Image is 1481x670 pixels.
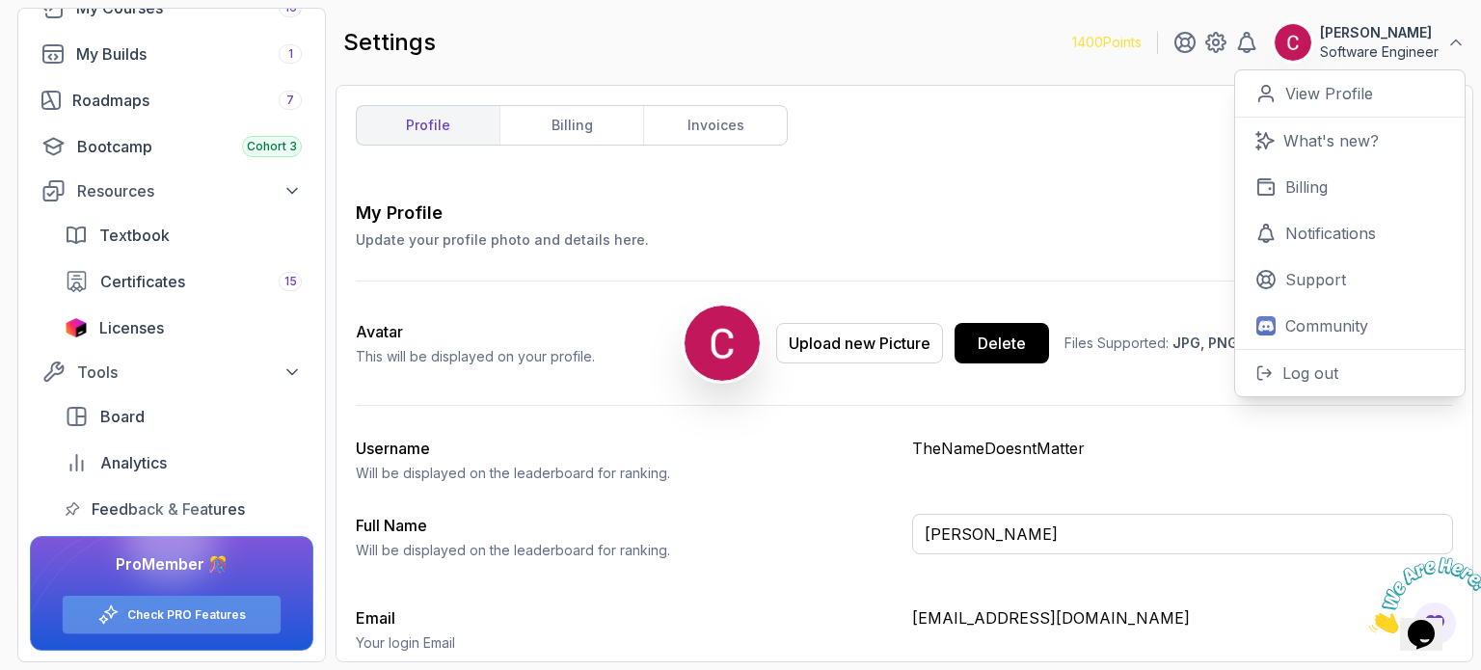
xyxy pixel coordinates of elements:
span: Certificates [100,270,185,293]
p: This will be displayed on your profile. [356,347,595,366]
div: Roadmaps [72,89,302,112]
a: certificates [53,262,313,301]
iframe: chat widget [1361,549,1481,641]
span: Feedback & Features [92,497,245,521]
h3: Email [356,606,897,630]
p: 1400 Points [1072,33,1142,52]
a: Notifications [1235,210,1465,256]
a: board [53,397,313,436]
a: billing [499,106,643,145]
div: My Builds [76,42,302,66]
div: Resources [77,179,302,202]
a: roadmaps [30,81,313,120]
button: Check PRO Features [62,595,282,634]
button: Tools [30,355,313,389]
p: Support [1285,268,1346,291]
div: Bootcamp [77,135,302,158]
img: user profile image [685,306,760,381]
a: invoices [643,106,787,145]
a: builds [30,35,313,73]
p: Software Engineer [1320,42,1439,62]
a: Community [1235,303,1465,349]
a: licenses [53,308,313,347]
p: Notifications [1285,222,1376,245]
img: jetbrains icon [65,318,88,337]
span: Board [100,405,145,428]
div: Delete [978,332,1026,355]
p: Your login Email [356,633,897,653]
a: Support [1235,256,1465,303]
p: [EMAIL_ADDRESS][DOMAIN_NAME] [912,606,1453,630]
img: Chat attention grabber [8,8,127,84]
a: bootcamp [30,127,313,166]
p: View Profile [1285,82,1373,105]
h3: My Profile [356,200,649,227]
button: Resources [30,174,313,208]
button: user profile image[PERSON_NAME]Software Engineer [1274,23,1466,62]
button: Upload new Picture [776,323,943,363]
button: Delete [955,323,1049,363]
p: Billing [1285,175,1328,199]
span: 7 [286,93,294,108]
a: What's new? [1235,118,1465,164]
h2: Avatar [356,320,595,343]
button: Log out [1235,349,1465,396]
div: Tools [77,361,302,384]
p: Will be displayed on the leaderboard for ranking. [356,464,897,483]
span: JPG, PNG, JPEG, Webp [1172,335,1328,351]
p: Update your profile photo and details here. [356,230,649,250]
p: Files Supported: Max file size: [1064,334,1453,353]
a: textbook [53,216,313,255]
p: Community [1285,314,1368,337]
p: Log out [1282,362,1338,385]
p: [PERSON_NAME] [1320,23,1439,42]
a: profile [357,106,499,145]
label: Username [356,439,430,458]
span: 1 [288,46,293,62]
a: analytics [53,443,313,482]
span: Textbook [99,224,170,247]
span: Analytics [100,451,167,474]
a: Check PRO Features [127,607,246,623]
span: 15 [284,274,297,289]
div: Upload new Picture [789,332,930,355]
a: feedback [53,490,313,528]
p: What's new? [1283,129,1379,152]
label: Full Name [356,516,427,535]
h2: settings [343,27,436,58]
p: TheNameDoesntMatter [912,437,1453,460]
span: Cohort 3 [247,139,297,154]
img: user profile image [1275,24,1311,61]
a: View Profile [1235,70,1465,118]
a: Billing [1235,164,1465,210]
p: Will be displayed on the leaderboard for ranking. [356,541,897,560]
span: Licenses [99,316,164,339]
input: Enter your full name [912,514,1453,554]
